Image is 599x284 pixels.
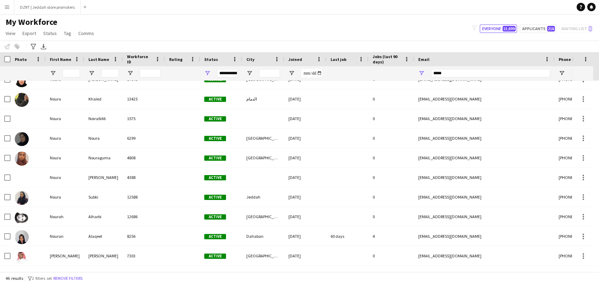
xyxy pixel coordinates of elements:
[123,109,165,128] div: 1575
[204,70,211,76] button: Open Filter Menu
[559,70,565,76] button: Open Filter Menu
[284,227,326,246] div: [DATE]
[46,207,84,226] div: Nourah
[284,129,326,148] div: [DATE]
[204,97,226,102] span: Active
[15,250,29,264] img: Samer Samer
[242,187,284,207] div: Jeddah
[6,30,15,36] span: View
[284,207,326,226] div: [DATE]
[123,148,165,167] div: 4808
[127,54,152,64] span: Workforce ID
[331,57,346,62] span: Last job
[15,57,27,62] span: Photo
[288,70,295,76] button: Open Filter Menu
[246,70,253,76] button: Open Filter Menu
[326,227,368,246] div: 60 days
[242,89,284,109] div: الدمام
[84,227,123,246] div: Alaqeel
[101,69,119,77] input: Last Name Filter Input
[368,129,414,148] div: 0
[15,191,29,205] img: Noura Subki
[84,148,123,167] div: Nouraguma
[414,129,554,148] div: [EMAIL_ADDRESS][DOMAIN_NAME]
[15,152,29,166] img: Noura Nouraguma
[88,70,95,76] button: Open Filter Menu
[123,246,165,265] div: 7303
[3,29,18,38] a: View
[242,227,284,246] div: Dahaban
[15,132,29,146] img: Noura Noura
[284,246,326,265] div: [DATE]
[52,275,84,282] button: Remove filters
[40,29,60,38] a: Status
[22,30,36,36] span: Export
[431,69,550,77] input: Email Filter Input
[15,93,29,107] img: Noura Khaled
[123,89,165,109] div: 13425
[46,187,84,207] div: Noura
[204,254,226,259] span: Active
[414,168,554,187] div: [EMAIL_ADDRESS][DOMAIN_NAME]
[368,109,414,128] div: 0
[288,57,302,62] span: Joined
[368,89,414,109] div: 0
[88,57,109,62] span: Last Name
[246,57,254,62] span: City
[204,195,226,200] span: Active
[284,168,326,187] div: [DATE]
[14,0,81,14] button: DZRT | Jeddah store promoters
[75,29,97,38] a: Comms
[418,57,430,62] span: Email
[414,148,554,167] div: [EMAIL_ADDRESS][DOMAIN_NAME]
[301,69,322,77] input: Joined Filter Input
[84,187,123,207] div: Subki
[204,175,226,180] span: Active
[123,207,165,226] div: 12686
[169,57,182,62] span: Rating
[20,29,39,38] a: Export
[368,227,414,246] div: 4
[123,227,165,246] div: 8256
[204,155,226,161] span: Active
[64,30,71,36] span: Tag
[123,168,165,187] div: 4388
[84,89,123,109] div: Khaled
[284,109,326,128] div: [DATE]
[503,26,515,32] span: 15,699
[50,70,56,76] button: Open Filter Menu
[242,129,284,148] div: [GEOGRAPHIC_DATA]
[84,207,123,226] div: Alharbi
[368,187,414,207] div: 0
[78,30,94,36] span: Comms
[242,148,284,167] div: [GEOGRAPHIC_DATA]
[373,54,401,64] span: Jobs (last 90 days)
[368,207,414,226] div: 0
[414,187,554,207] div: [EMAIL_ADDRESS][DOMAIN_NAME]
[84,168,123,187] div: [PERSON_NAME]
[127,70,133,76] button: Open Filter Menu
[242,246,284,265] div: [GEOGRAPHIC_DATA]
[520,25,556,33] button: Applicants216
[46,168,84,187] div: Noura
[284,89,326,109] div: [DATE]
[50,57,71,62] span: First Name
[46,109,84,128] div: Noura
[559,57,571,62] span: Phone
[6,17,57,27] span: My Workforce
[284,187,326,207] div: [DATE]
[62,69,80,77] input: First Name Filter Input
[84,109,123,128] div: Noira6i66
[46,89,84,109] div: Noura
[368,168,414,187] div: 0
[418,70,425,76] button: Open Filter Menu
[61,29,74,38] a: Tag
[46,148,84,167] div: Noura
[368,246,414,265] div: 0
[259,69,280,77] input: City Filter Input
[123,129,165,148] div: 6299
[32,276,52,281] span: 2 filters set
[414,227,554,246] div: [EMAIL_ADDRESS][DOMAIN_NAME]
[204,234,226,239] span: Active
[414,207,554,226] div: [EMAIL_ADDRESS][DOMAIN_NAME]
